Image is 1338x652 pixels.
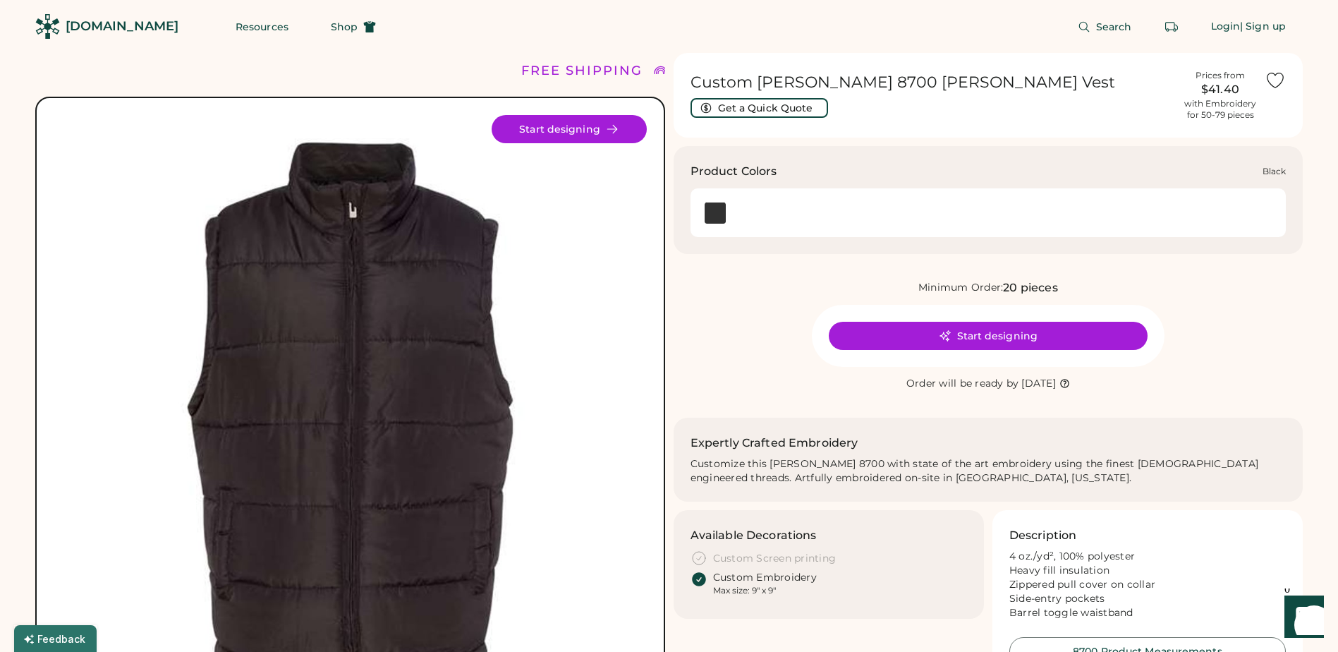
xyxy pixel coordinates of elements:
[691,98,828,118] button: Get a Quick Quote
[705,203,726,224] div: Black
[705,203,726,224] img: Black Swatch Image
[1003,279,1057,296] div: 20 pieces
[1240,20,1286,34] div: | Sign up
[1211,20,1241,34] div: Login
[713,585,776,596] div: Max size: 9" x 9"
[1271,588,1332,649] iframe: Front Chat
[1196,70,1245,81] div: Prices from
[219,13,305,41] button: Resources
[331,22,358,32] span: Shop
[1009,550,1286,620] div: 4 oz./yd², 100% polyester Heavy fill insulation Zippered pull cover on collar Side-entry pockets ...
[1009,527,1077,544] h3: Description
[1157,13,1186,41] button: Retrieve an order
[1184,81,1256,98] div: $41.40
[66,18,178,35] div: [DOMAIN_NAME]
[521,61,643,80] div: FREE SHIPPING
[691,435,858,452] h2: Expertly Crafted Embroidery
[492,115,647,143] button: Start designing
[906,377,1019,391] div: Order will be ready by
[713,552,837,566] div: Custom Screen printing
[691,163,777,180] h3: Product Colors
[1061,13,1149,41] button: Search
[314,13,393,41] button: Shop
[691,73,1176,92] h1: Custom [PERSON_NAME] 8700 [PERSON_NAME] Vest
[829,322,1148,350] button: Start designing
[691,457,1287,485] div: Customize this [PERSON_NAME] 8700 with state of the art embroidery using the finest [DEMOGRAPHIC_...
[1184,98,1256,121] div: with Embroidery for 50-79 pieces
[713,571,817,585] div: Custom Embroidery
[1021,377,1056,391] div: [DATE]
[1096,22,1132,32] span: Search
[1263,166,1286,177] div: Black
[918,281,1004,295] div: Minimum Order:
[691,527,817,544] h3: Available Decorations
[35,14,60,39] img: Rendered Logo - Screens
